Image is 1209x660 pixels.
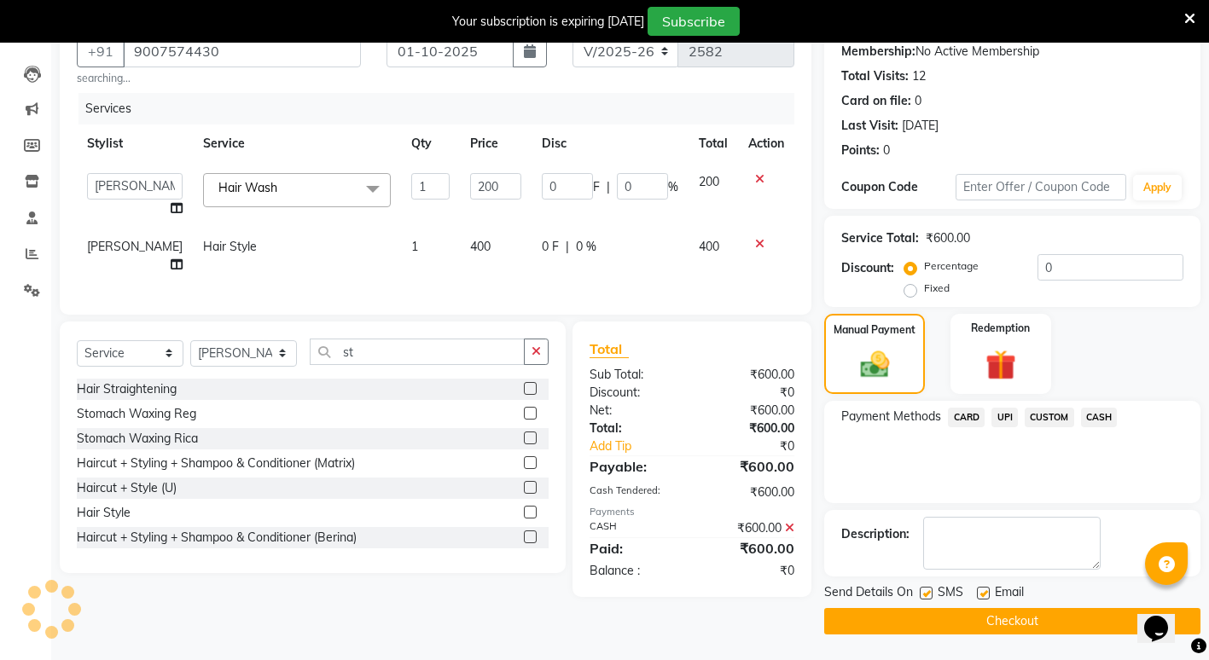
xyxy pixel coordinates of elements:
div: Discount: [841,259,894,277]
input: Search by Name/Mobile/Email/Code [123,35,361,67]
th: Qty [401,124,460,163]
div: [DATE] [902,117,939,135]
div: CASH [577,519,692,537]
img: _gift.svg [976,346,1026,385]
input: Enter Offer / Coupon Code [956,174,1126,200]
div: ₹600.00 [692,456,807,477]
div: ₹600.00 [692,483,807,501]
button: Checkout [824,608,1200,634]
div: ₹600.00 [692,420,807,437]
span: Payment Methods [841,408,941,426]
span: | [566,238,569,256]
div: Card on file: [841,92,911,110]
span: F [593,178,600,196]
div: Haircut + Styling + Shampoo & Conditioner (Matrix) [77,454,355,472]
div: ₹0 [692,562,807,580]
div: Your subscription is expiring [DATE] [452,13,644,31]
span: Send Details On [824,583,913,605]
div: Total Visits: [841,67,909,85]
div: ₹600.00 [692,519,807,537]
a: x [277,180,285,195]
small: searching... [77,71,361,86]
div: Total: [577,420,692,437]
label: Redemption [971,321,1030,336]
div: ₹600.00 [926,229,970,247]
span: CUSTOM [1025,408,1074,427]
span: 400 [699,239,719,254]
div: 12 [912,67,926,85]
label: Manual Payment [834,322,915,338]
div: Payments [590,505,795,519]
span: % [668,178,678,196]
div: Last Visit: [841,117,898,135]
th: Service [193,124,401,163]
span: Hair Style [203,239,257,254]
div: Cash Tendered: [577,483,692,501]
div: 0 [883,142,890,159]
a: Add Tip [577,437,712,455]
div: Points: [841,142,880,159]
input: Search or Scan [310,339,525,365]
div: Net: [577,402,692,420]
div: Membership: [841,43,915,61]
div: Sub Total: [577,366,692,384]
div: Haircut + Style (U) [77,479,177,497]
div: Description: [841,525,910,543]
span: CASH [1081,408,1118,427]
button: Subscribe [648,7,740,36]
div: ₹600.00 [692,366,807,384]
span: Hair Wash [218,180,277,195]
div: Stomach Waxing Rica [77,430,198,448]
div: Haircut + Styling + Shampoo & Conditioner (Berina) [77,529,357,547]
span: SMS [938,583,963,605]
div: Hair Style [77,504,131,522]
div: ₹600.00 [692,538,807,559]
div: Stomach Waxing Reg [77,405,196,423]
div: 0 [915,92,921,110]
div: Payable: [577,456,692,477]
span: UPI [991,408,1018,427]
iframe: chat widget [1137,592,1192,643]
img: _cash.svg [852,348,898,381]
th: Price [460,124,532,163]
div: No Active Membership [841,43,1183,61]
label: Percentage [924,258,979,274]
span: 200 [699,174,719,189]
th: Action [738,124,794,163]
span: [PERSON_NAME] [87,239,183,254]
div: ₹0 [711,437,807,455]
button: +91 [77,35,125,67]
div: Coupon Code [841,178,956,196]
span: 1 [411,239,418,254]
span: CARD [948,408,985,427]
span: Total [590,340,629,358]
div: ₹600.00 [692,402,807,420]
th: Total [689,124,738,163]
div: Services [78,93,807,124]
div: Paid: [577,538,692,559]
span: 0 % [576,238,596,256]
label: Fixed [924,281,950,296]
th: Stylist [77,124,193,163]
div: Balance : [577,562,692,580]
div: Discount: [577,384,692,402]
div: Service Total: [841,229,919,247]
th: Disc [532,124,689,163]
span: 0 F [542,238,559,256]
span: Email [995,583,1024,605]
span: 400 [470,239,491,254]
button: Apply [1133,175,1182,200]
div: Hair Straightening [77,380,177,398]
span: | [607,178,610,196]
div: ₹0 [692,384,807,402]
